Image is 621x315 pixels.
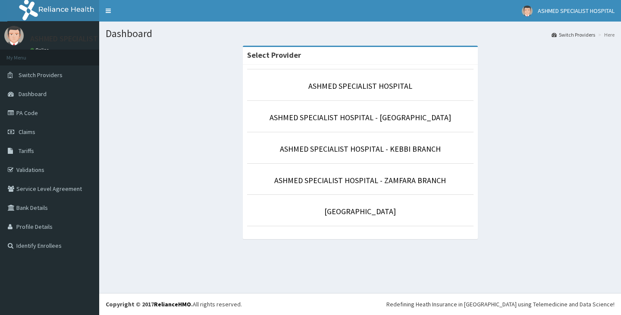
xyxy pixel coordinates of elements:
a: ASHMED SPECIALIST HOSPITAL - [GEOGRAPHIC_DATA] [270,112,451,122]
a: ASHMED SPECIALIST HOSPITAL [308,81,412,91]
strong: Copyright © 2017 . [106,300,193,308]
img: User Image [522,6,533,16]
strong: Select Provider [247,50,301,60]
a: ASHMED SPECIALIST HOSPITAL - KEBBI BRANCH [280,144,441,154]
span: Dashboard [19,90,47,98]
span: Tariffs [19,147,34,155]
h1: Dashboard [106,28,615,39]
p: ASHMED SPECIALIST HOSPITAL [30,35,133,43]
a: [GEOGRAPHIC_DATA] [324,206,396,216]
div: Redefining Heath Insurance in [GEOGRAPHIC_DATA] using Telemedicine and Data Science! [386,300,615,309]
a: RelianceHMO [154,300,191,308]
img: User Image [4,26,24,45]
a: Switch Providers [552,31,595,38]
a: Online [30,47,51,53]
a: ASHMED SPECIALIST HOSPITAL - ZAMFARA BRANCH [274,175,446,185]
span: Claims [19,128,35,136]
footer: All rights reserved. [99,293,621,315]
li: Here [596,31,615,38]
span: ASHMED SPECIALIST HOSPITAL [538,7,615,15]
span: Switch Providers [19,71,63,79]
